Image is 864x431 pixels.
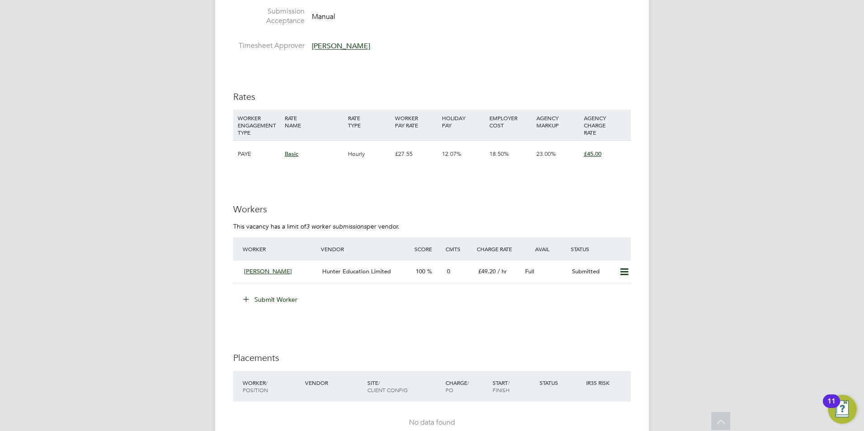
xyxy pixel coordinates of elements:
span: £49.20 [478,267,496,275]
p: This vacancy has a limit of per vendor. [233,222,631,230]
span: 0 [447,267,450,275]
div: RATE NAME [282,110,345,133]
span: Manual [312,12,335,21]
h3: Workers [233,203,631,215]
button: Submit Worker [237,292,305,307]
div: RATE TYPE [346,110,393,133]
div: No data found [242,418,622,427]
div: Avail [521,241,568,257]
h3: Placements [233,352,631,364]
div: WORKER PAY RATE [393,110,440,133]
span: 12.07% [442,150,461,158]
div: Charge [443,375,490,398]
div: AGENCY CHARGE RATE [582,110,629,141]
span: 100 [416,267,425,275]
div: PAYE [235,141,282,167]
div: 11 [827,401,836,413]
div: Start [490,375,537,398]
div: EMPLOYER COST [487,110,534,133]
div: Status [568,241,631,257]
div: Site [365,375,443,398]
span: Basic [285,150,298,158]
div: Worker [240,241,319,257]
div: Score [412,241,443,257]
span: / PO [446,379,469,394]
div: Vendor [319,241,412,257]
span: £45.00 [584,150,601,158]
em: 3 worker submissions [306,222,366,230]
span: [PERSON_NAME] [244,267,292,275]
div: Submitted [568,264,615,279]
span: Hunter Education Limited [322,267,391,275]
span: / hr [498,267,507,275]
h3: Rates [233,91,631,103]
div: Cmts [443,241,474,257]
div: Hourly [346,141,393,167]
div: Status [537,375,584,391]
div: WORKER ENGAGEMENT TYPE [235,110,282,141]
span: 23.00% [536,150,556,158]
span: [PERSON_NAME] [312,42,370,51]
label: Timesheet Approver [233,41,305,51]
button: Open Resource Center, 11 new notifications [828,395,857,424]
div: Vendor [303,375,365,391]
span: / Position [243,379,268,394]
div: Charge Rate [474,241,521,257]
div: £27.55 [393,141,440,167]
div: HOLIDAY PAY [440,110,487,133]
span: / Client Config [367,379,408,394]
div: IR35 Risk [584,375,615,391]
label: Submission Acceptance [233,7,305,26]
div: AGENCY MARKUP [534,110,581,133]
span: Full [525,267,534,275]
span: / Finish [493,379,510,394]
span: 18.50% [489,150,509,158]
div: Worker [240,375,303,398]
